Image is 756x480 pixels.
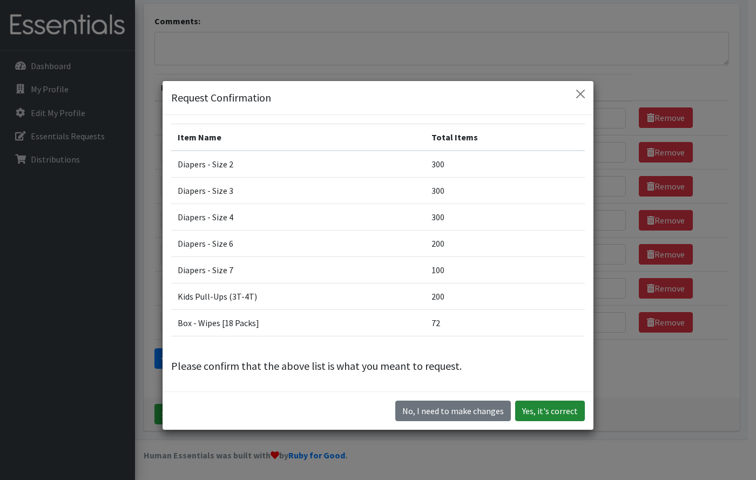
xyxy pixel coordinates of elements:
[425,204,585,230] td: 300
[171,256,425,283] td: Diapers - Size 7
[171,283,425,309] td: Kids Pull-Ups (3T-4T)
[425,151,585,178] td: 300
[425,256,585,283] td: 100
[171,204,425,230] td: Diapers - Size 4
[171,151,425,178] td: Diapers - Size 2
[425,124,585,151] th: Total Items
[425,177,585,204] td: 300
[171,309,425,336] td: Box - Wipes [18 Packs]
[425,309,585,336] td: 72
[425,283,585,309] td: 200
[395,401,511,421] button: No I need to make changes
[171,230,425,256] td: Diapers - Size 6
[171,90,271,106] h5: Request Confirmation
[171,177,425,204] td: Diapers - Size 3
[515,401,585,421] button: Yes, it's correct
[171,358,585,374] p: Please confirm that the above list is what you meant to request.
[425,230,585,256] td: 200
[171,124,425,151] th: Item Name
